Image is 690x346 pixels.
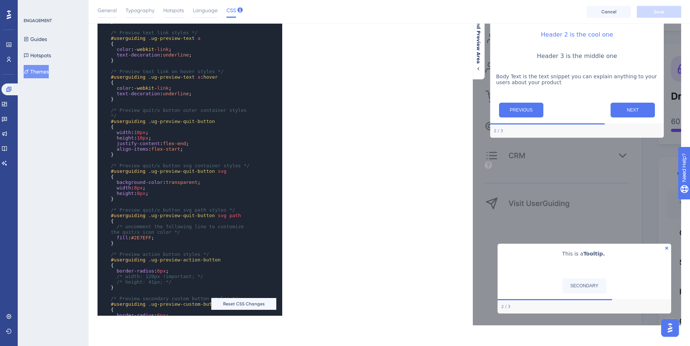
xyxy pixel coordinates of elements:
span: width [117,130,131,135]
h3: Header 3 is the middle one [23,141,185,148]
button: Cancel [587,6,631,18]
span: #userguiding [111,168,146,174]
span: 8px [134,185,143,191]
div: Close Preview [184,17,188,21]
span: : ; [111,52,192,58]
span: #userguiding [111,213,146,218]
span: { [111,174,114,179]
span: color [117,85,131,91]
span: #userguiding [111,257,146,263]
span: { [111,80,114,85]
span: flex-start [151,146,180,152]
span: : ; [111,141,189,146]
span: .ug-preview-action-button [148,257,221,263]
span: : ; [111,47,171,52]
span: Reset CSS Changes [223,301,265,307]
span: height [117,191,134,196]
span: } [111,96,114,102]
span: a [198,74,201,80]
span: /* Preview action button styles */ [111,251,209,257]
span: Hotspots [163,6,184,15]
span: align-items [117,146,148,152]
span: flex-end [163,141,186,146]
span: svg [218,168,226,174]
span: : ; [111,268,169,274]
span: { [111,263,114,268]
span: : ; [111,179,201,185]
span: border-radius [117,312,154,318]
span: a [198,35,201,41]
div: Footer [17,213,191,226]
span: { [111,218,114,224]
iframe: UserGuiding AI Assistant Launcher [659,317,681,339]
button: Hotspots [24,49,51,62]
span: /* Preview quit/x button svg path styles */ [111,207,235,213]
span: #userguiding [111,301,146,307]
div: Close Preview [192,335,195,339]
span: /* width: 120px !important; */ [117,274,204,279]
span: #2E7EFF [131,235,151,240]
span: color [117,47,131,52]
span: /* uncomment the following line to customize the quit/x icon color */ [111,224,247,235]
span: fill [117,235,128,240]
span: -webkit- [134,47,157,52]
span: justify-content [117,141,160,146]
span: : ; [111,185,146,191]
span: /* Preview quit/x button outer container styles */ [111,107,250,119]
h2: Header 2 is the cool one [23,119,185,126]
span: .ug-preview-quit-button [148,168,215,174]
div: ENGAGEMENT [24,18,52,24]
span: : ; [111,91,192,96]
span: /* Preview quit/x button svg container styles */ [111,163,250,168]
span: width [117,185,131,191]
span: } [111,240,114,246]
span: .ug-preview-quit-button [148,119,215,124]
span: #userguiding [111,35,146,41]
span: text-decoration [117,52,160,58]
b: Tooltip. [110,339,132,345]
span: hover [203,74,218,80]
span: /* Preview secondary custom button styles */ [111,296,238,301]
div: Step 2 of 3 [21,216,30,222]
button: Guides [24,32,47,46]
span: Language [193,6,218,15]
button: Previous [26,191,71,206]
span: background-color [117,179,163,185]
h1: Header 1 is the first one [23,97,185,105]
span: Extend Preview Area [475,12,481,64]
span: } [111,152,114,157]
span: .ug-preview-quit-button [148,213,215,218]
span: transparent [166,179,198,185]
button: Save [637,6,681,18]
span: height [117,135,134,141]
span: 6px [157,268,165,274]
span: border-radius [117,268,154,274]
span: CSS [226,6,236,15]
span: #userguiding [111,74,146,80]
span: -webkit- [134,85,157,91]
span: } [111,58,114,63]
span: : ; [111,85,171,91]
span: : ; [111,235,154,240]
span: 10px [137,135,148,141]
span: : ; [111,130,148,135]
button: Next [138,191,182,206]
span: 6px [157,312,165,318]
span: underline [163,52,189,58]
span: /* Preview text link styles */ [111,30,198,35]
span: link [157,47,168,52]
span: link [157,85,168,91]
span: { [111,307,114,312]
button: Reset CSS Changes [211,298,276,310]
span: : ; [111,312,169,318]
span: #userguiding [111,119,146,124]
span: .ug-preview-text [148,35,195,41]
span: : [111,74,218,80]
span: { [111,41,114,47]
button: Extend Preview Area [472,12,484,72]
span: : ; [111,135,151,141]
span: .ug-preview-text [148,74,195,80]
span: svg [218,213,226,218]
